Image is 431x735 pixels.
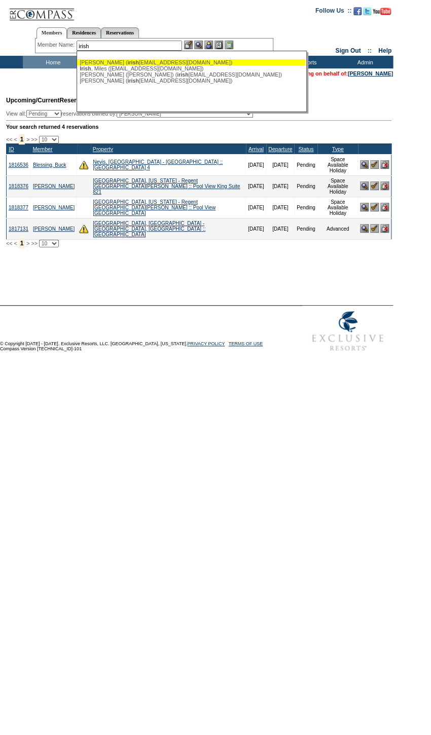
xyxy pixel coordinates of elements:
td: Advanced [317,218,358,239]
img: View Reservation [360,203,369,211]
td: Admin [335,56,393,68]
td: Home [23,56,81,68]
a: Status [298,146,313,152]
span: < [14,136,17,142]
img: Confirm Reservation [370,181,379,190]
div: Member Name: [38,41,77,49]
div: [PERSON_NAME] ( [EMAIL_ADDRESS][DOMAIN_NAME]) [80,59,303,65]
td: [DATE] [246,197,266,218]
td: [DATE] [246,175,266,197]
span: >> [31,240,37,246]
a: Arrival [248,146,264,152]
a: [GEOGRAPHIC_DATA], [US_STATE] - Regent [GEOGRAPHIC_DATA][PERSON_NAME] :: Pool View [GEOGRAPHIC_DATA] [93,199,215,216]
a: [GEOGRAPHIC_DATA], [US_STATE] - Regent [GEOGRAPHIC_DATA][PERSON_NAME] :: Pool View King Suite 821 [93,178,240,195]
a: 1817131 [9,226,28,232]
a: Member [32,146,52,152]
img: View Reservation [360,224,369,233]
a: ID [9,146,14,152]
a: Help [378,47,391,54]
td: Pending [294,154,317,175]
span: Upcoming/Current [6,97,59,104]
img: Cancel Reservation [380,160,389,169]
span: 1 [19,238,25,248]
img: Reservations [214,41,223,49]
span: irish [127,78,139,84]
a: [PERSON_NAME] [33,226,75,232]
img: Impersonate [204,41,213,49]
span: irish [177,71,189,78]
img: View [194,41,203,49]
a: [GEOGRAPHIC_DATA], [GEOGRAPHIC_DATA] - [GEOGRAPHIC_DATA], [GEOGRAPHIC_DATA] :: [GEOGRAPHIC_DATA] [93,220,205,237]
img: There are insufficient days and/or tokens to cover this reservation [79,224,88,233]
a: Nevis, [GEOGRAPHIC_DATA] - [GEOGRAPHIC_DATA] :: [GEOGRAPHIC_DATA] 4 [93,159,223,170]
img: View Reservation [360,160,369,169]
a: Members [37,27,67,39]
a: [PERSON_NAME] [33,183,75,189]
span: Irish [80,65,91,71]
a: TERMS OF USE [229,341,263,346]
td: [DATE] [266,218,294,239]
img: Follow us on Twitter [363,7,371,15]
img: Cancel Reservation [380,224,389,233]
img: Confirm Reservation [370,160,379,169]
span: 1 [19,134,25,144]
a: Type [332,146,343,152]
a: PRIVACY POLICY [187,341,225,346]
a: Sign Out [335,47,361,54]
td: Pending [294,175,317,197]
img: Cancel Reservation [380,203,389,211]
span: > [26,136,29,142]
img: b_calculator.gif [225,41,233,49]
a: 1818376 [9,183,28,189]
span: You are acting on behalf of: [277,70,393,77]
img: b_edit.gif [184,41,193,49]
a: Blessing, Buck [33,162,66,168]
td: [DATE] [266,175,294,197]
td: Space Available Holiday [317,154,358,175]
span: Reservations [6,97,98,104]
img: Confirm Reservation [370,224,379,233]
div: , Miles ([EMAIL_ADDRESS][DOMAIN_NAME]) [80,65,303,71]
span: < [14,240,17,246]
a: Become our fan on Facebook [353,10,362,16]
span: << [6,136,12,142]
div: [PERSON_NAME] ( [EMAIL_ADDRESS][DOMAIN_NAME]) [80,78,303,84]
img: Exclusive Resorts [302,306,393,356]
td: Follow Us :: [315,6,351,18]
img: Cancel Reservation [380,181,389,190]
a: Property [93,146,113,152]
td: Space Available Holiday [317,197,358,218]
a: [PERSON_NAME] [33,205,75,210]
img: Become our fan on Facebook [353,7,362,15]
span: > [26,240,29,246]
div: [PERSON_NAME] ([PERSON_NAME]) ( [EMAIL_ADDRESS][DOMAIN_NAME]) [80,71,303,78]
a: 1816536 [9,162,28,168]
a: Subscribe to our YouTube Channel [373,10,391,16]
a: 1818377 [9,205,28,210]
td: Pending [294,218,317,239]
td: Pending [294,197,317,218]
td: [DATE] [246,154,266,175]
td: [DATE] [266,197,294,218]
td: Space Available Holiday [317,175,358,197]
span: :: [368,47,372,54]
span: << [6,240,12,246]
div: Your search returned 4 reservations [6,124,391,130]
a: Residences [67,27,101,38]
img: Subscribe to our YouTube Channel [373,8,391,15]
div: View all: reservations owned by: [6,110,258,118]
a: Reservations [101,27,139,38]
img: Confirm Reservation [370,203,379,211]
span: irish [127,59,139,65]
a: [PERSON_NAME] [348,70,393,77]
img: View Reservation [360,181,369,190]
td: [DATE] [266,154,294,175]
a: Follow us on Twitter [363,10,371,16]
span: >> [31,136,37,142]
a: Departure [268,146,292,152]
td: [DATE] [246,218,266,239]
img: There are insufficient days and/or tokens to cover this reservation [79,160,88,169]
